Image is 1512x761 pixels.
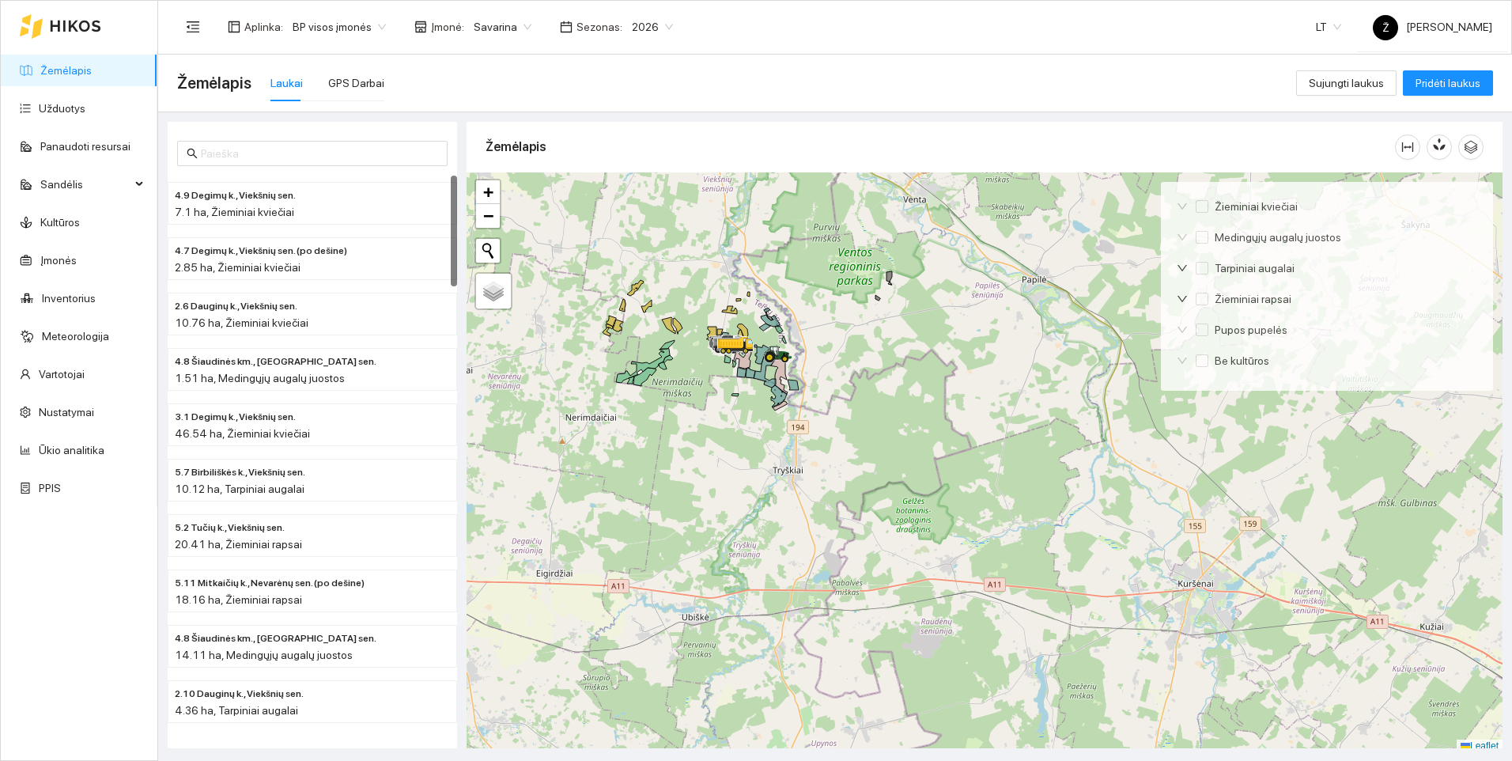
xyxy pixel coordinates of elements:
[1403,77,1493,89] a: Pridėti laukus
[175,188,296,203] span: 4.9 Degimų k., Viekšnių sen.
[39,444,104,456] a: Ūkio analitika
[175,427,310,440] span: 46.54 ha, Žieminiai kviečiai
[1395,134,1420,160] button: column-width
[474,15,531,39] span: Savarina
[476,239,500,263] button: Initiate a new search
[201,145,438,162] input: Paieška
[1177,232,1188,243] span: down
[187,148,198,159] span: search
[1296,77,1397,89] a: Sujungti laukus
[1177,324,1188,335] span: down
[1396,141,1419,153] span: column-width
[39,482,61,494] a: PPIS
[175,521,285,536] span: 5.2 Tučių k., Viekšnių sen.
[1208,352,1276,369] span: Be kultūros
[270,74,303,92] div: Laukai
[483,182,493,202] span: +
[177,11,209,43] button: menu-fold
[175,410,296,425] span: 3.1 Degimų k., Viekšnių sen.
[1208,321,1294,339] span: Pupos pupelės
[328,74,384,92] div: GPS Darbai
[42,292,96,305] a: Inventorius
[1208,229,1348,246] span: Medingųjų augalų juostos
[175,704,298,717] span: 4.36 ha, Tarpiniai augalai
[1208,198,1304,215] span: Žieminiai kviečiai
[175,261,301,274] span: 2.85 ha, Žieminiai kviečiai
[186,20,200,34] span: menu-fold
[431,18,464,36] span: Įmonė :
[476,204,500,228] a: Zoom out
[175,465,305,480] span: 5.7 Birbiliškės k., Viekšnių sen.
[1208,290,1298,308] span: Žieminiai rapsai
[576,18,622,36] span: Sezonas :
[476,180,500,204] a: Zoom in
[175,372,345,384] span: 1.51 ha, Medingųjų augalų juostos
[175,593,302,606] span: 18.16 ha, Žieminiai rapsai
[1177,293,1188,305] span: down
[175,206,294,218] span: 7.1 ha, Žieminiai kviečiai
[39,368,85,380] a: Vartotojai
[175,576,365,591] span: 5.11 Mitkaičių k., Nevarėnų sen. (po dešine)
[560,21,573,33] span: calendar
[175,354,376,369] span: 4.8 Šiaudinės km., Papilės sen.
[1208,259,1301,277] span: Tarpiniai augalai
[1373,21,1492,33] span: [PERSON_NAME]
[175,538,302,551] span: 20.41 ha, Žieminiai rapsai
[1316,15,1341,39] span: LT
[175,687,304,702] span: 2.10 Dauginų k., Viekšnių sen.
[632,15,673,39] span: 2026
[1416,74,1480,92] span: Pridėti laukus
[40,254,77,267] a: Įmonės
[39,406,94,418] a: Nustatymai
[177,70,251,96] span: Žemėlapis
[40,64,92,77] a: Žemėlapis
[175,649,353,661] span: 14.11 ha, Medingųjų augalų juostos
[486,124,1395,169] div: Žemėlapis
[228,21,240,33] span: layout
[39,102,85,115] a: Užduotys
[40,140,130,153] a: Panaudoti resursai
[1461,740,1499,752] a: Leaflet
[244,18,283,36] span: Aplinka :
[414,21,427,33] span: shop
[1177,355,1188,366] span: down
[476,274,511,309] a: Layers
[175,244,347,259] span: 4.7 Degimų k., Viekšnių sen. (po dešine)
[1177,263,1188,274] span: down
[40,216,80,229] a: Kultūros
[175,316,308,329] span: 10.76 ha, Žieminiai kviečiai
[483,206,493,225] span: −
[1309,74,1384,92] span: Sujungti laukus
[1177,201,1188,212] span: down
[175,483,304,495] span: 10.12 ha, Tarpiniai augalai
[175,299,297,314] span: 2.6 Dauginų k., Viekšnių sen.
[1403,70,1493,96] button: Pridėti laukus
[40,168,130,200] span: Sandėlis
[42,330,109,343] a: Meteorologija
[1296,70,1397,96] button: Sujungti laukus
[175,631,376,646] span: 4.8 Šiaudinės km., Papilės sen.
[293,15,386,39] span: BP visos įmonės
[1382,15,1389,40] span: Ž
